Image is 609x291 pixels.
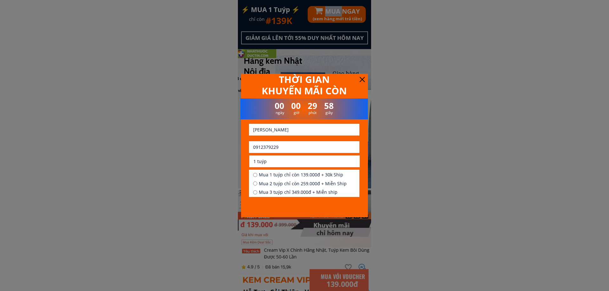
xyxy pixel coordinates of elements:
h3: phút [306,110,319,116]
input: Địa chỉ [252,155,357,167]
h3: giờ [290,110,303,116]
span: Mua 2 tuýp chỉ còn 259.000đ + Miễn Ship [259,180,347,187]
input: Họ và tên [252,124,357,136]
h3: ngày [274,110,286,116]
span: Mua 3 tuýp chỉ 349.000đ + Miễn ship [259,189,347,196]
span: Mua 1 tuýp chỉ còn 139.000đ + 30k Ship [259,171,347,178]
input: Số điện thoại [252,141,357,153]
h3: THỜI GIAN KHUYẾN MÃI CÒN [260,74,348,97]
h3: giây [323,110,335,116]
